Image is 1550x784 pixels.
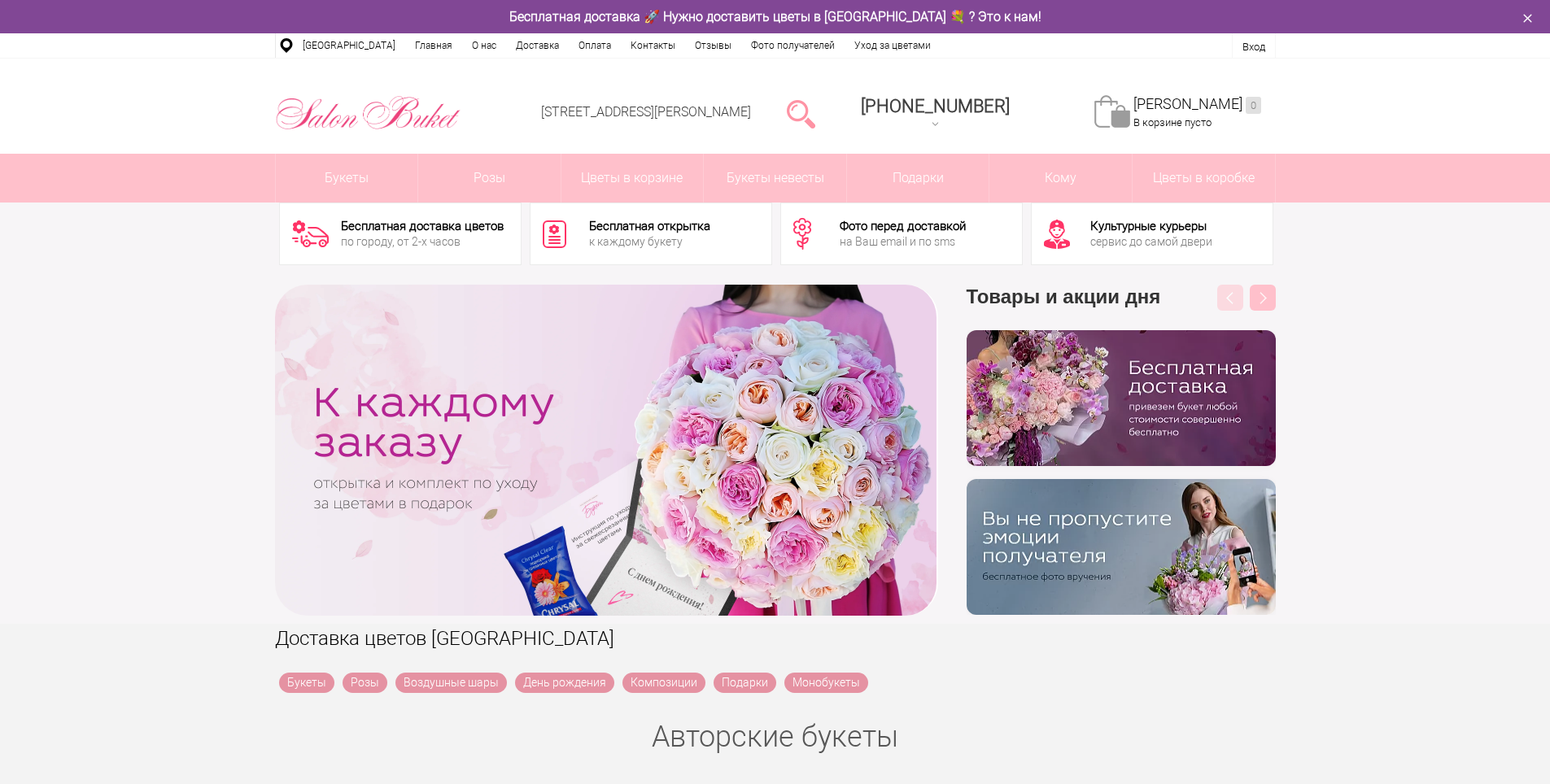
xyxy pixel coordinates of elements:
[685,33,741,58] a: Отзывы
[967,285,1276,330] h3: Товары и акции дня
[275,92,461,134] img: Цветы Нижний Новгород
[989,154,1132,203] span: Кому
[847,154,989,203] a: Подарки
[1250,285,1276,311] button: Next
[561,154,704,203] a: Цветы в корзине
[341,220,504,233] div: Бесплатная доставка цветов
[293,33,405,58] a: [GEOGRAPHIC_DATA]
[851,90,1020,137] a: [PHONE_NUMBER]
[1133,95,1261,114] a: [PERSON_NAME]
[845,33,941,58] a: Уход за цветами
[589,236,710,247] div: к каждому букету
[967,479,1276,615] img: v9wy31nijnvkfycrkduev4dhgt9psb7e.png.webp
[276,154,418,203] a: Букеты
[622,673,705,693] a: Композиции
[784,673,868,693] a: Монобукеты
[263,8,1288,25] div: Бесплатная доставка 🚀 Нужно доставить цветы в [GEOGRAPHIC_DATA] 💐 ? Это к нам!
[967,330,1276,466] img: hpaj04joss48rwypv6hbykmvk1dj7zyr.png.webp
[840,236,966,247] div: на Ваш email и по sms
[279,673,334,693] a: Букеты
[418,154,561,203] a: Розы
[341,236,504,247] div: по городу, от 2-х часов
[1242,41,1265,53] a: Вход
[861,96,1010,116] span: [PHONE_NUMBER]
[343,673,387,693] a: Розы
[1133,116,1212,128] span: В корзине пусто
[652,720,898,754] a: Авторские букеты
[589,220,710,233] div: Бесплатная открытка
[1133,154,1275,203] a: Цветы в коробке
[621,33,685,58] a: Контакты
[462,33,506,58] a: О нас
[704,154,846,203] a: Букеты невесты
[275,624,1276,653] h1: Доставка цветов [GEOGRAPHIC_DATA]
[1090,236,1212,247] div: сервис до самой двери
[1090,220,1212,233] div: Культурные курьеры
[395,673,507,693] a: Воздушные шары
[515,673,614,693] a: День рождения
[840,220,966,233] div: Фото перед доставкой
[541,104,751,120] a: [STREET_ADDRESS][PERSON_NAME]
[1246,97,1261,114] ins: 0
[569,33,621,58] a: Оплата
[506,33,569,58] a: Доставка
[405,33,462,58] a: Главная
[714,673,776,693] a: Подарки
[741,33,845,58] a: Фото получателей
